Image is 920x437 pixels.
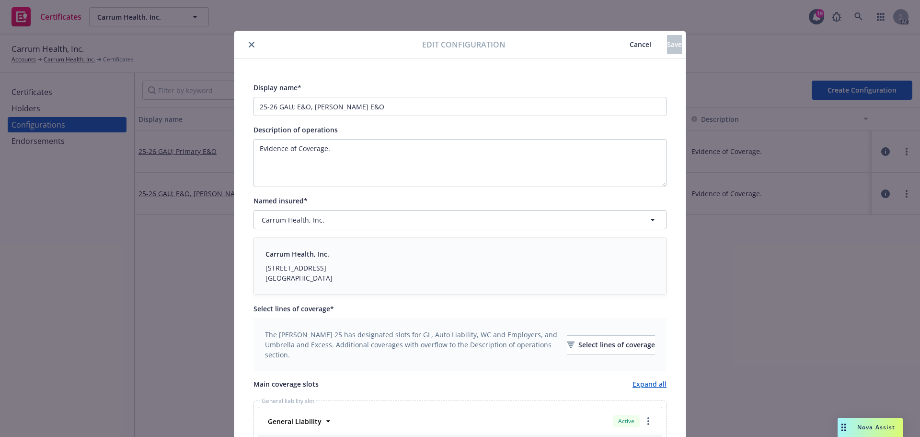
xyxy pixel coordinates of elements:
[614,35,667,54] button: Cancel
[422,39,506,50] span: Edit configuration
[643,415,654,427] a: more
[265,263,333,273] div: [STREET_ADDRESS]
[253,97,667,116] input: Enter a display name
[265,330,561,360] span: The [PERSON_NAME] 25 has designated slots for GL, Auto Liability, WC and Employers, and Umbrella ...
[253,125,338,134] span: Description of operations
[632,379,667,389] a: Expand all
[838,418,903,437] button: Nova Assist
[617,417,636,425] span: Active
[253,83,301,92] span: Display name*
[265,273,333,283] div: [GEOGRAPHIC_DATA]
[253,379,319,389] span: Main coverage slots
[630,40,651,49] span: Cancel
[667,40,682,49] span: Save
[253,304,334,313] span: Select lines of coverage*
[838,418,850,437] div: Drag to move
[253,196,308,205] span: Named insured*
[857,423,895,431] span: Nova Assist
[667,35,682,54] button: Save
[246,39,257,50] button: close
[268,417,322,426] strong: General Liability
[567,336,655,354] div: Select lines of coverage
[265,249,333,259] div: Carrum Health, Inc.
[567,335,655,354] button: Select lines of coverage
[262,215,324,225] span: Carrum Health, Inc.
[253,139,667,187] textarea: Input description
[260,398,316,404] span: General liability slot
[253,210,667,229] button: Carrum Health, Inc.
